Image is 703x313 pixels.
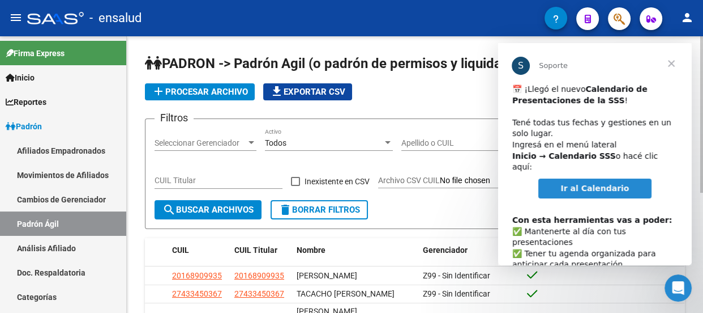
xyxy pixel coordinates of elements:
[89,6,142,31] span: - ensalud
[162,203,176,217] mat-icon: search
[423,289,490,298] span: Z99 - Sin Identificar
[155,138,246,148] span: Seleccionar Gerenciador
[155,110,194,126] h3: Filtros
[6,47,65,60] span: Firma Express
[234,246,277,255] span: CUIL Titular
[423,246,468,255] span: Gerenciador
[270,84,284,98] mat-icon: file_download
[498,43,692,265] iframe: Intercom live chat mensaje
[172,271,222,280] span: 20168909935
[665,274,692,302] iframe: Intercom live chat
[9,11,23,24] mat-icon: menu
[145,83,255,100] button: Procesar archivo
[263,83,352,100] button: Exportar CSV
[270,87,345,97] span: Exportar CSV
[271,200,368,219] button: Borrar Filtros
[297,246,325,255] span: Nombre
[423,271,490,280] span: Z99 - Sin Identificar
[278,203,292,217] mat-icon: delete
[265,138,286,147] span: Todos
[6,96,46,108] span: Reportes
[152,87,248,97] span: Procesar archivo
[305,175,370,188] span: Inexistente en CSV
[6,120,42,133] span: Padrón
[440,176,505,186] input: Archivo CSV CUIL
[680,11,694,24] mat-icon: person
[162,205,254,215] span: Buscar Archivos
[6,71,35,84] span: Inicio
[378,176,440,185] span: Archivo CSV CUIL
[172,246,189,255] span: CUIL
[14,172,174,181] b: Con esta herramientas vas a poder:
[152,84,165,98] mat-icon: add
[168,238,230,263] datatable-header-cell: CUIL
[234,271,284,280] span: 20168909935
[418,238,522,263] datatable-header-cell: Gerenciador
[14,160,179,305] div: ​✅ Mantenerte al día con tus presentaciones ✅ Tener tu agenda organizada para anticipar cada pres...
[297,289,395,298] span: TACACHO [PERSON_NAME]
[145,56,546,71] span: PADRON -> Padrón Agil (o padrón de permisos y liquidaciones)
[234,289,284,298] span: 27433450367
[172,289,222,298] span: 27433450367
[297,271,357,280] span: [PERSON_NAME]
[292,238,418,263] datatable-header-cell: Nombre
[155,200,262,219] button: Buscar Archivos
[278,205,360,215] span: Borrar Filtros
[230,238,292,263] datatable-header-cell: CUIL Titular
